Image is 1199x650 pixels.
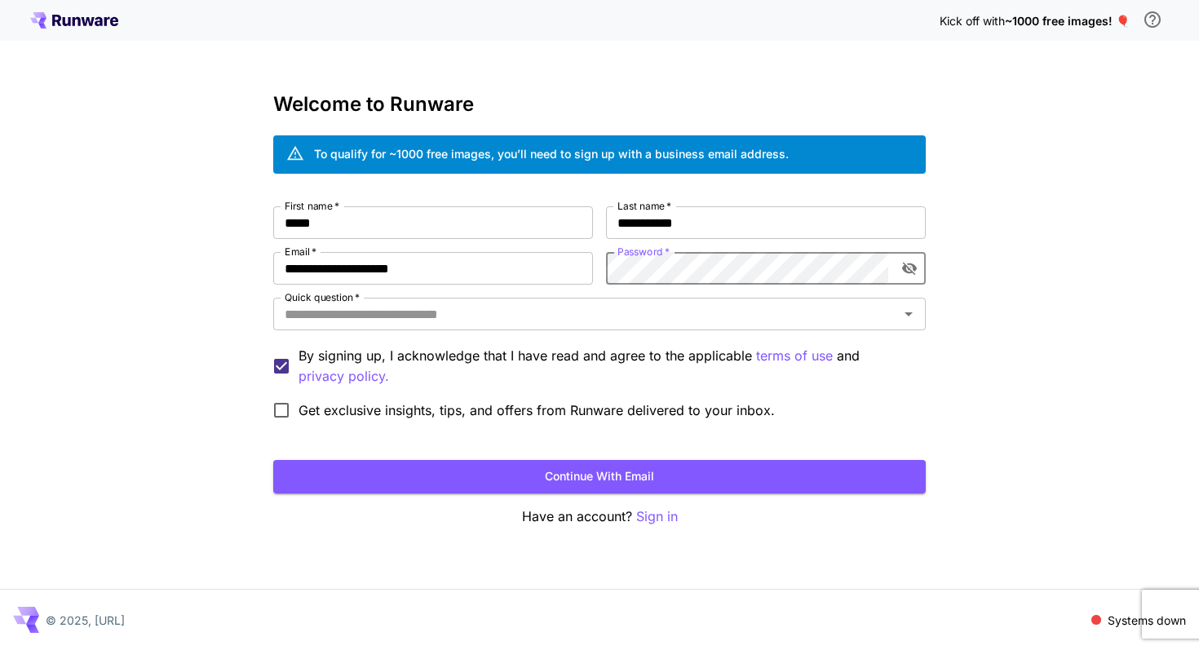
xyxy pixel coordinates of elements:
[1136,3,1169,36] button: In order to qualify for free credit, you need to sign up with a business email address and click ...
[756,346,833,366] p: terms of use
[273,506,926,527] p: Have an account?
[314,145,789,162] div: To qualify for ~1000 free images, you’ll need to sign up with a business email address.
[940,14,1005,28] span: Kick off with
[299,346,913,387] p: By signing up, I acknowledge that I have read and agree to the applicable and
[897,303,920,325] button: Open
[46,612,125,629] p: © 2025, [URL]
[285,199,339,213] label: First name
[617,245,670,259] label: Password
[299,366,389,387] p: privacy policy.
[299,366,389,387] button: By signing up, I acknowledge that I have read and agree to the applicable terms of use and
[285,290,360,304] label: Quick question
[285,245,316,259] label: Email
[895,254,924,283] button: toggle password visibility
[756,346,833,366] button: By signing up, I acknowledge that I have read and agree to the applicable and privacy policy.
[1005,14,1130,28] span: ~1000 free images! 🎈
[1108,612,1186,629] p: Systems down
[299,400,775,420] span: Get exclusive insights, tips, and offers from Runware delivered to your inbox.
[273,93,926,116] h3: Welcome to Runware
[273,460,926,493] button: Continue with email
[617,199,671,213] label: Last name
[636,506,678,527] button: Sign in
